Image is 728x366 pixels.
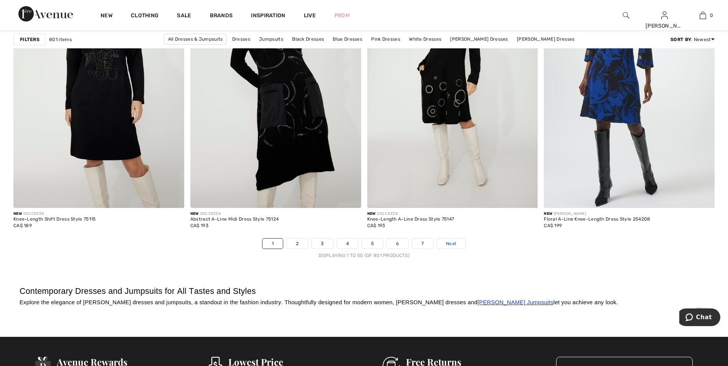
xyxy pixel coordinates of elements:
[312,239,333,249] a: 3
[20,36,40,43] strong: Filters
[101,12,112,20] a: New
[288,34,328,44] a: Black Dresses
[20,287,256,296] span: Contemporary Dresses and Jumpsuits for All Tastes and Styles
[684,11,721,20] a: 0
[334,12,350,20] a: Prom
[337,239,358,249] a: 4
[544,211,650,217] div: [PERSON_NAME]
[367,217,454,222] div: Knee-Length A-Line Dress Style 75147
[190,211,279,217] div: DOLCEZZA
[20,299,618,305] span: Explore the elegance of [PERSON_NAME] dresses and jumpsuits, a standout in the fashion industry. ...
[13,211,96,217] div: DOLCEZZA
[446,240,456,247] span: Next
[412,239,433,249] a: 7
[255,34,287,44] a: Jumpsuits
[446,34,512,44] a: [PERSON_NAME] Dresses
[13,252,715,259] div: Displaying 1 to 50 (of 801 products)
[661,12,668,19] a: Sign In
[329,34,366,44] a: Blue Dresses
[477,299,553,305] a: [PERSON_NAME] Jumpsuits
[131,12,158,20] a: Clothing
[20,305,708,312] div: More
[49,36,72,43] span: 801 items
[18,6,73,21] img: 1ère Avenue
[190,211,199,216] span: New
[670,37,691,42] strong: Sort By
[13,211,22,216] span: New
[251,12,285,20] span: Inspiration
[304,12,316,20] a: Live
[645,22,683,30] div: [PERSON_NAME]
[177,12,191,20] a: Sale
[623,11,629,20] img: search the website
[228,34,254,44] a: Dresses
[544,211,552,216] span: New
[437,239,466,249] a: Next
[164,34,227,45] a: All Dresses & Jumpsuits
[210,12,233,20] a: Brands
[710,12,713,19] span: 0
[190,223,208,228] span: CA$ 193
[679,308,720,328] iframe: Opens a widget where you can chat to one of our agents
[367,211,454,217] div: DOLCEZZA
[670,36,715,43] div: : Newest
[262,239,283,249] a: 1
[544,223,562,228] span: CA$ 199
[362,239,383,249] a: 5
[190,217,279,222] div: Abstract A-Line Midi Dress Style 75124
[387,239,408,249] a: 6
[13,238,715,259] nav: Page navigation
[700,11,706,20] img: My Bag
[367,34,404,44] a: Pink Dresses
[544,217,650,222] div: Floral A-Line Knee-Length Dress Style 254208
[513,34,578,44] a: [PERSON_NAME] Dresses
[13,217,96,222] div: Knee-Length Shift Dress Style 75115
[13,223,32,228] span: CA$ 189
[661,11,668,20] img: My Info
[367,223,385,228] span: CA$ 193
[287,239,308,249] a: 2
[367,211,376,216] span: New
[405,34,445,44] a: White Dresses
